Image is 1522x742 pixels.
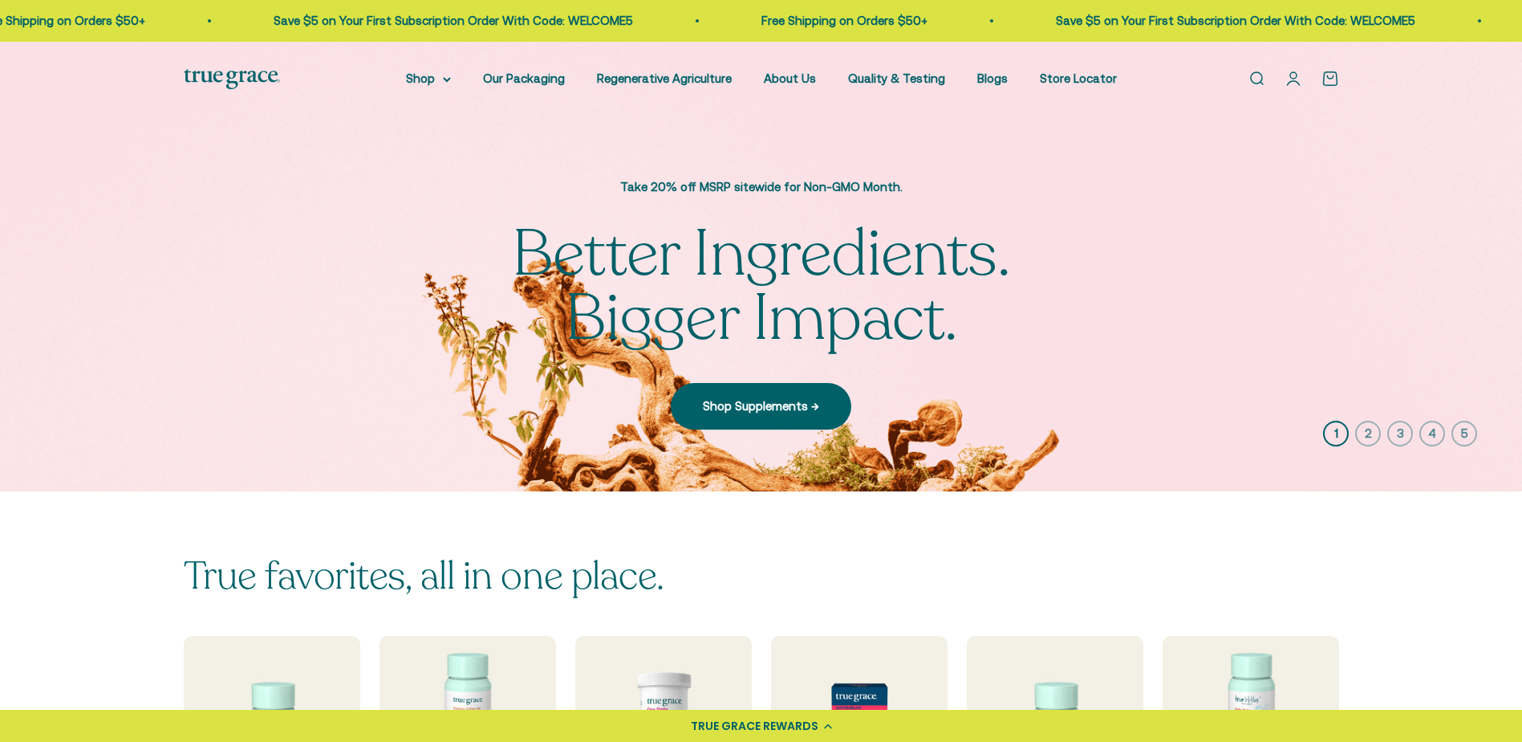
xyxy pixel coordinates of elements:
[497,177,1026,197] p: Take 20% off MSRP sitewide for Non-GMO Month.
[691,718,818,735] div: TRUE GRACE REWARDS
[999,11,1358,31] p: Save $5 on Your First Subscription Order With Code: WELCOME5
[977,71,1008,85] a: Blogs
[184,550,664,602] split-lines: True favorites, all in one place.
[1040,71,1117,85] a: Store Locator
[406,69,451,88] summary: Shop
[848,71,945,85] a: Quality & Testing
[1323,421,1349,446] button: 1
[1387,421,1413,446] button: 3
[597,71,732,85] a: Regenerative Agriculture
[704,14,871,27] a: Free Shipping on Orders $50+
[512,210,1010,362] split-lines: Better Ingredients. Bigger Impact.
[1355,421,1381,446] button: 2
[764,71,816,85] a: About Us
[217,11,576,31] p: Save $5 on Your First Subscription Order With Code: WELCOME5
[1451,421,1477,446] button: 5
[483,71,565,85] a: Our Packaging
[1419,421,1445,446] button: 4
[671,383,851,430] a: Shop Supplements →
